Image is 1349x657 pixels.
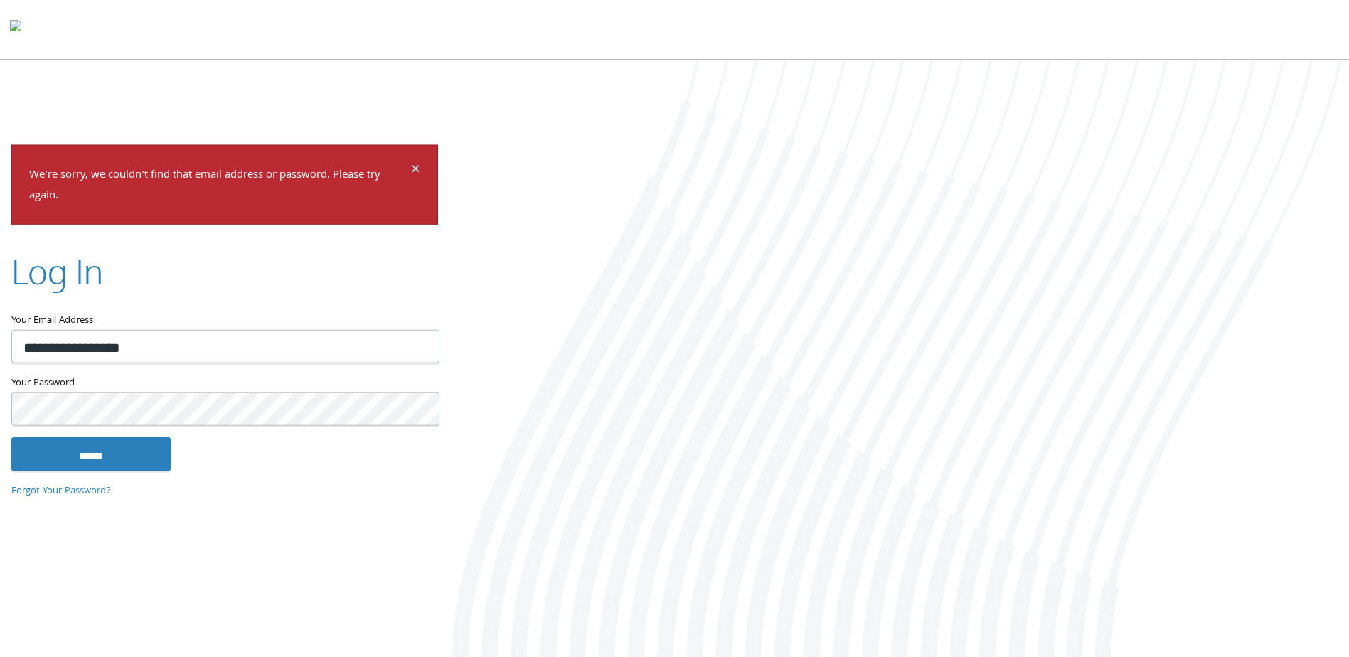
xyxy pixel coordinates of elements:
[11,374,438,392] label: Your Password
[11,247,103,294] h2: Log In
[411,163,420,180] button: Dismiss alert
[10,15,21,43] img: todyl-logo-dark.svg
[411,157,420,185] span: ×
[29,166,409,207] p: We're sorry, we couldn't find that email address or password. Please try again.
[11,484,111,499] a: Forgot Your Password?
